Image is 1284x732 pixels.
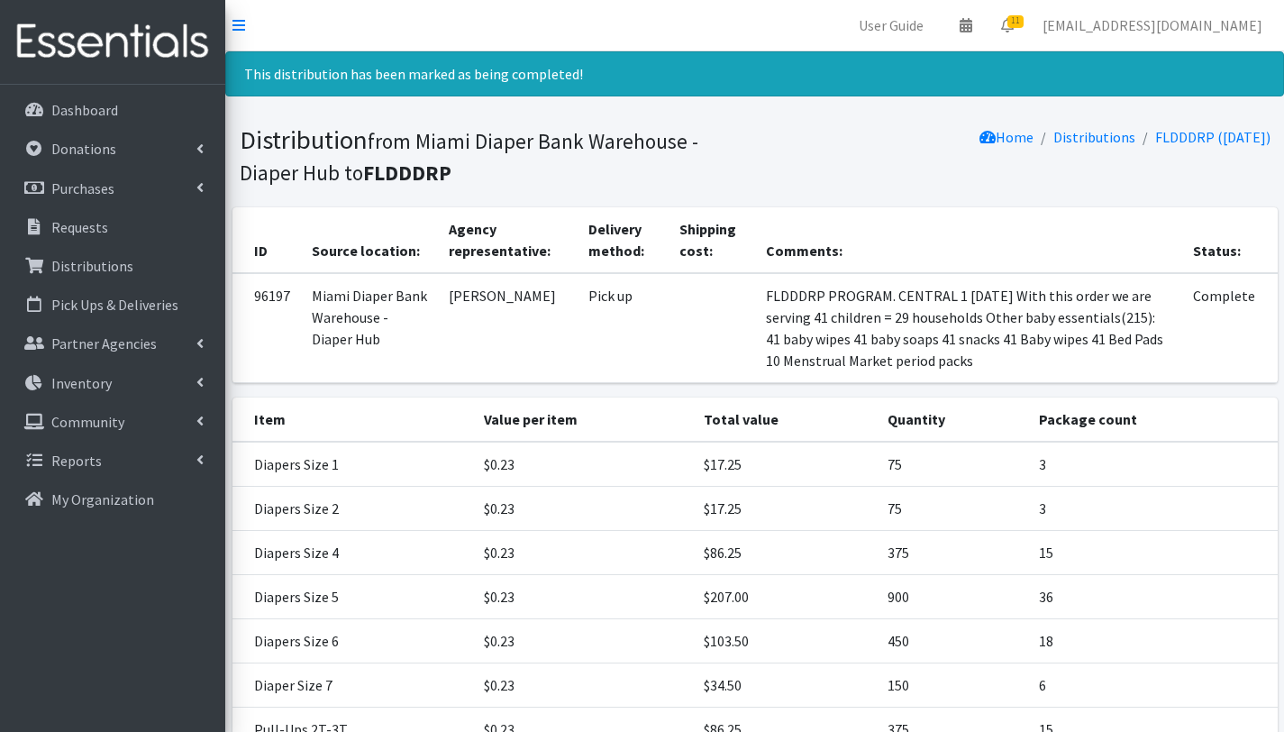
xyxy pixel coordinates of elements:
th: Source location: [301,207,438,273]
td: 15 [1028,531,1278,575]
a: Community [7,404,218,440]
td: 6 [1028,663,1278,708]
p: Pick Ups & Deliveries [51,296,178,314]
th: Delivery method: [578,207,669,273]
th: Value per item [473,398,693,442]
a: Partner Agencies [7,325,218,361]
td: $0.23 [473,487,693,531]
a: [EMAIL_ADDRESS][DOMAIN_NAME] [1028,7,1277,43]
td: $0.23 [473,442,693,487]
p: My Organization [51,490,154,508]
a: Dashboard [7,92,218,128]
th: Status: [1182,207,1277,273]
td: $0.23 [473,619,693,663]
td: Diapers Size 6 [232,619,473,663]
td: [PERSON_NAME] [438,273,578,383]
a: Purchases [7,170,218,206]
img: HumanEssentials [7,12,218,72]
td: $86.25 [693,531,877,575]
td: $17.25 [693,442,877,487]
td: $0.23 [473,663,693,708]
p: Inventory [51,374,112,392]
p: Reports [51,452,102,470]
a: Inventory [7,365,218,401]
td: Diapers Size 1 [232,442,473,487]
p: Requests [51,218,108,236]
td: 150 [877,663,1028,708]
a: FLDDDRP ([DATE]) [1155,128,1270,146]
a: Distributions [7,248,218,284]
td: 900 [877,575,1028,619]
td: 375 [877,531,1028,575]
p: Partner Agencies [51,334,157,352]
p: Dashboard [51,101,118,119]
td: $0.23 [473,575,693,619]
a: User Guide [844,7,938,43]
td: Complete [1182,273,1277,383]
td: Diapers Size 2 [232,487,473,531]
span: 11 [1007,15,1024,28]
p: Community [51,413,124,431]
th: Shipping cost: [669,207,756,273]
p: Distributions [51,257,133,275]
th: Total value [693,398,877,442]
td: 75 [877,442,1028,487]
td: $34.50 [693,663,877,708]
th: Package count [1028,398,1278,442]
td: 450 [877,619,1028,663]
small: from Miami Diaper Bank Warehouse - Diaper Hub to [240,128,698,186]
div: This distribution has been marked as being completed! [225,51,1284,96]
h1: Distribution [240,124,749,187]
td: Diapers Size 4 [232,531,473,575]
td: 3 [1028,487,1278,531]
a: Reports [7,443,218,479]
b: FLDDDRP [363,160,451,186]
a: Requests [7,209,218,245]
th: ID [232,207,301,273]
a: Home [979,128,1034,146]
td: 96197 [232,273,301,383]
a: Pick Ups & Deliveries [7,287,218,323]
p: Donations [51,140,116,158]
td: Pick up [578,273,669,383]
td: 36 [1028,575,1278,619]
a: My Organization [7,481,218,517]
td: $17.25 [693,487,877,531]
td: Miami Diaper Bank Warehouse - Diaper Hub [301,273,438,383]
th: Comments: [755,207,1182,273]
td: Diapers Size 5 [232,575,473,619]
th: Item [232,398,473,442]
th: Quantity [877,398,1028,442]
a: 11 [987,7,1028,43]
td: FLDDDRP PROGRAM. CENTRAL 1 [DATE] With this order we are serving 41 children = 29 households Othe... [755,273,1182,383]
a: Distributions [1053,128,1135,146]
td: Diaper Size 7 [232,663,473,708]
th: Agency representative: [438,207,578,273]
td: 75 [877,487,1028,531]
td: 18 [1028,619,1278,663]
p: Purchases [51,179,114,197]
td: $207.00 [693,575,877,619]
td: $103.50 [693,619,877,663]
a: Donations [7,131,218,167]
td: 3 [1028,442,1278,487]
td: $0.23 [473,531,693,575]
